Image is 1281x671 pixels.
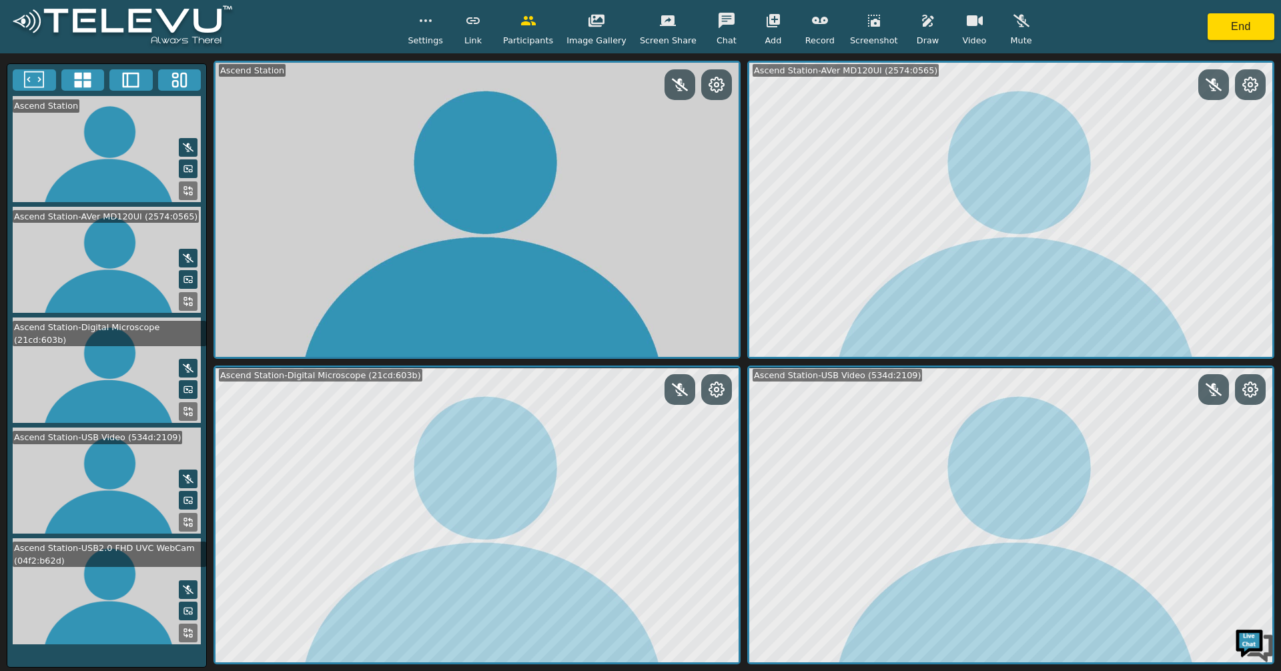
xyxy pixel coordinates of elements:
[963,34,987,47] span: Video
[566,34,626,47] span: Image Gallery
[179,159,197,178] button: Picture in Picture
[1010,34,1031,47] span: Mute
[765,34,782,47] span: Add
[640,34,697,47] span: Screen Share
[1208,13,1274,40] button: End
[13,210,199,223] div: Ascend Station-AVer MD120UI (2574:0565)
[179,359,197,378] button: Mute
[1234,624,1274,664] img: Chat Widget
[753,64,939,77] div: Ascend Station-AVer MD120UI (2574:0565)
[61,69,105,91] button: 4x4
[219,369,422,382] div: Ascend Station-Digital Microscope (21cd:603b)
[13,321,206,346] div: Ascend Station-Digital Microscope (21cd:603b)
[408,34,443,47] span: Settings
[179,513,197,532] button: Replace Feed
[13,99,79,112] div: Ascend Station
[109,69,153,91] button: Two Window Medium
[179,470,197,488] button: Mute
[179,181,197,200] button: Replace Feed
[179,270,197,289] button: Picture in Picture
[219,7,251,39] div: Minimize live chat window
[753,369,922,382] div: Ascend Station-USB Video (534d:2109)
[158,69,201,91] button: Three Window Medium
[179,138,197,157] button: Mute
[179,624,197,642] button: Replace Feed
[917,34,939,47] span: Draw
[850,34,898,47] span: Screenshot
[717,34,737,47] span: Chat
[13,431,182,444] div: Ascend Station-USB Video (534d:2109)
[7,2,238,52] img: logoWhite.png
[23,62,56,95] img: d_736959983_company_1615157101543_736959983
[805,34,835,47] span: Record
[179,602,197,620] button: Picture in Picture
[13,542,206,567] div: Ascend Station-USB2.0 FHD UVC WebCam (04f2:b62d)
[179,380,197,399] button: Picture in Picture
[77,168,184,303] span: We're online!
[179,292,197,311] button: Replace Feed
[179,580,197,599] button: Mute
[69,70,224,87] div: Chat with us now
[464,34,482,47] span: Link
[503,34,553,47] span: Participants
[219,64,286,77] div: Ascend Station
[7,364,254,411] textarea: Type your message and hit 'Enter'
[179,491,197,510] button: Picture in Picture
[13,69,56,91] button: Fullscreen
[179,249,197,267] button: Mute
[179,402,197,421] button: Replace Feed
